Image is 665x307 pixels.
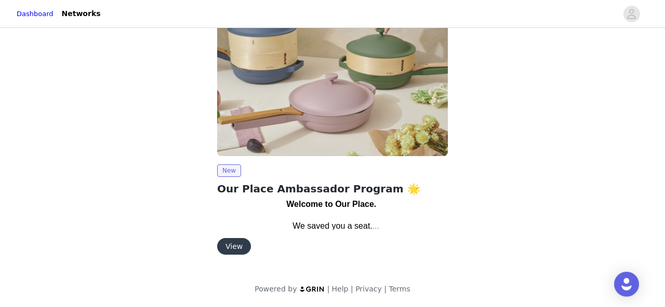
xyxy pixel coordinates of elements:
[384,285,387,293] span: |
[292,221,379,230] span: We saved you a seat.
[299,286,325,292] img: logo
[255,285,297,293] span: Powered by
[217,164,241,177] span: New
[627,6,636,22] div: avatar
[351,285,353,293] span: |
[217,238,251,255] button: View
[355,285,382,293] a: Privacy
[614,272,639,297] div: Open Intercom Messenger
[327,285,330,293] span: |
[286,200,376,208] strong: Welcome to Our Place.
[217,181,448,197] h2: Our Place Ambassador Program 🌟
[56,2,107,25] a: Networks
[17,9,54,19] a: Dashboard
[332,285,349,293] a: Help
[389,285,410,293] a: Terms
[217,243,251,250] a: View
